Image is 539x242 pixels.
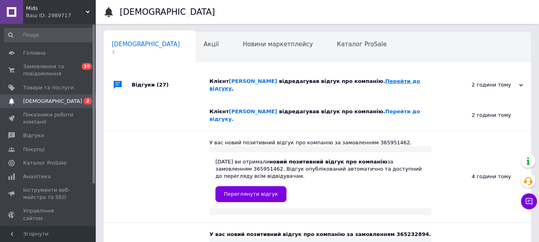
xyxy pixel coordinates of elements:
[157,82,169,88] span: (27)
[209,108,420,122] a: Перейти до відгуку.
[229,78,277,84] a: [PERSON_NAME]
[120,7,215,17] h1: [DEMOGRAPHIC_DATA]
[229,108,277,114] a: [PERSON_NAME]
[26,5,86,12] span: Mids
[443,81,523,89] div: 2 години тому
[23,132,44,139] span: Відгуки
[82,63,92,70] span: 10
[23,159,66,167] span: Каталог ProSale
[215,186,286,202] a: Переглянути відгук
[209,108,420,122] span: відредагував відгук про компанію.
[431,100,531,130] div: 2 години тому
[4,28,94,42] input: Пошук
[23,173,51,180] span: Аналітика
[209,108,420,122] span: Клієнт
[26,12,96,19] div: Ваш ID: 2989717
[23,207,74,222] span: Управління сайтом
[204,41,219,48] span: Акції
[243,41,313,48] span: Новини маркетплейсу
[23,146,45,153] span: Покупці
[269,159,387,165] b: новий позитивний відгук про компанію
[209,231,431,238] div: У вас новий позитивний відгук про компанію за замовленням 365232894.
[112,41,180,48] span: [DEMOGRAPHIC_DATA]
[23,98,82,105] span: [DEMOGRAPHIC_DATA]
[224,191,278,197] span: Переглянути відгук
[112,49,180,55] span: 3
[209,78,420,91] span: Клієнт
[209,139,431,146] div: У вас новий позитивний відгук про компанію за замовленням 365951462.
[431,131,531,222] div: 4 години тому
[337,41,387,48] span: Каталог ProSale
[23,84,74,91] span: Товари та послуги
[215,158,425,202] div: [DATE] ви отримали за замовленням 365951462. Відгук опублікований автоматично та доступний до пер...
[521,193,537,209] button: Чат з покупцем
[209,78,420,91] span: відредагував відгук про компанію.
[23,63,74,77] span: Замовлення та повідомлення
[23,187,74,201] span: Інструменти веб-майстра та SEO
[23,111,74,126] span: Показники роботи компанії
[84,98,92,104] span: 2
[23,49,45,57] span: Головна
[132,70,209,100] div: Відгуки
